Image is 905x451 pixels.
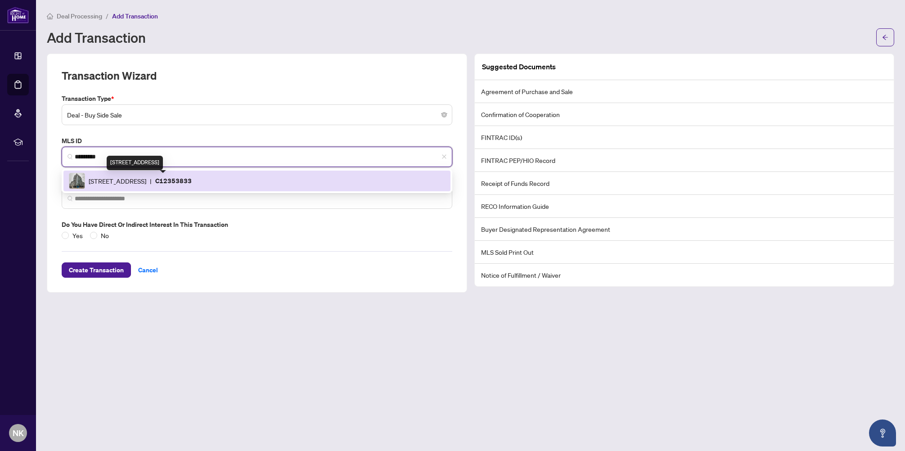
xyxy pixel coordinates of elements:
label: Do you have direct or indirect interest in this transaction [62,220,452,230]
span: Cancel [138,263,158,277]
div: [STREET_ADDRESS] [107,156,163,170]
span: [STREET_ADDRESS] [89,176,146,186]
span: Deal - Buy Side Sale [67,106,447,123]
span: close-circle [441,112,447,117]
button: Cancel [131,262,165,278]
span: Yes [69,230,86,240]
img: logo [7,7,29,23]
img: IMG-C12353833_1.jpg [69,173,85,189]
li: Confirmation of Cooperation [475,103,894,126]
label: Transaction Type [62,94,452,104]
span: home [47,13,53,19]
li: / [106,11,108,21]
li: MLS Sold Print Out [475,241,894,264]
h1: Add Transaction [47,30,146,45]
li: Receipt of Funds Record [475,172,894,195]
button: Create Transaction [62,262,131,278]
span: arrow-left [882,34,888,41]
span: Add Transaction [112,12,158,20]
span: NK [13,427,24,439]
p: C12353833 [155,176,192,186]
img: search_icon [68,154,73,159]
li: FINTRAC ID(s) [475,126,894,149]
span: | [150,176,152,186]
span: Create Transaction [69,263,124,277]
article: Suggested Documents [482,61,556,72]
li: Agreement of Purchase and Sale [475,80,894,103]
li: Buyer Designated Representation Agreement [475,218,894,241]
li: FINTRAC PEP/HIO Record [475,149,894,172]
span: No [97,230,113,240]
li: RECO Information Guide [475,195,894,218]
span: close [441,154,447,159]
button: Open asap [869,419,896,446]
span: Deal Processing [57,12,102,20]
h2: Transaction Wizard [62,68,157,83]
img: search_icon [68,196,73,201]
li: Notice of Fulfillment / Waiver [475,264,894,286]
label: MLS ID [62,136,452,146]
